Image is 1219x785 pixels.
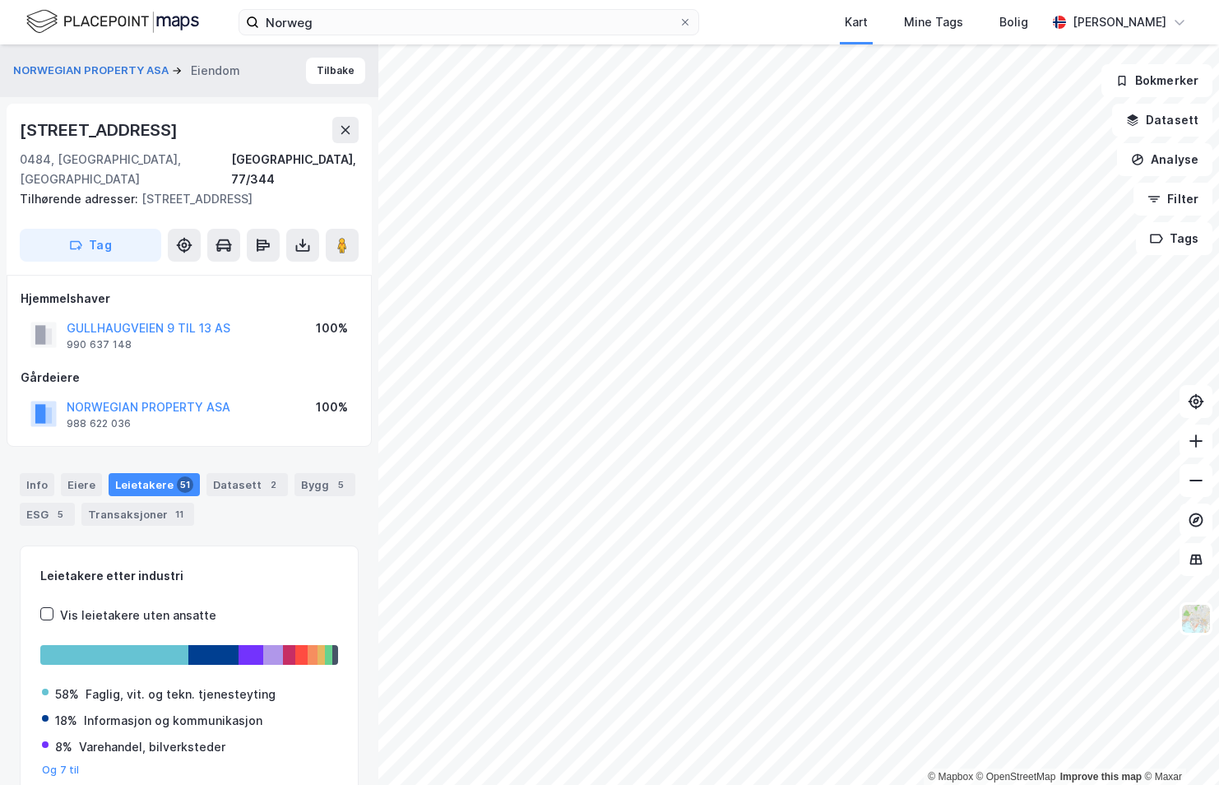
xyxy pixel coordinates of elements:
[1136,222,1212,255] button: Tags
[42,764,80,777] button: Og 7 til
[999,12,1028,32] div: Bolig
[109,473,200,496] div: Leietakere
[20,117,181,143] div: [STREET_ADDRESS]
[20,150,231,189] div: 0484, [GEOGRAPHIC_DATA], [GEOGRAPHIC_DATA]
[67,338,132,351] div: 990 637 148
[177,476,193,493] div: 51
[40,566,338,586] div: Leietakere etter industri
[928,771,973,783] a: Mapbox
[86,685,276,704] div: Faglig, vit. og tekn. tjenesteyting
[1137,706,1219,785] div: Kontrollprogram for chat
[1133,183,1212,216] button: Filter
[845,12,868,32] div: Kart
[191,61,240,81] div: Eiendom
[1112,104,1212,137] button: Datasett
[265,476,281,493] div: 2
[20,189,345,209] div: [STREET_ADDRESS]
[1180,603,1212,634] img: Z
[81,503,194,526] div: Transaksjoner
[20,503,75,526] div: ESG
[206,473,288,496] div: Datasett
[20,473,54,496] div: Info
[904,12,963,32] div: Mine Tags
[21,289,358,309] div: Hjemmelshaver
[26,7,199,36] img: logo.f888ab2527a4732fd821a326f86c7f29.svg
[1137,706,1219,785] iframe: Chat Widget
[1117,143,1212,176] button: Analyse
[55,711,77,731] div: 18%
[67,417,131,430] div: 988 622 036
[20,192,141,206] span: Tilhørende adresser:
[259,10,679,35] input: Søk på adresse, matrikkel, gårdeiere, leietakere eller personer
[55,685,79,704] div: 58%
[55,737,72,757] div: 8%
[171,506,188,523] div: 11
[332,476,349,493] div: 5
[52,506,68,523] div: 5
[84,711,262,731] div: Informasjon og kommunikasjon
[316,397,348,417] div: 100%
[1101,64,1212,97] button: Bokmerker
[231,150,359,189] div: [GEOGRAPHIC_DATA], 77/344
[976,771,1056,783] a: OpenStreetMap
[20,229,161,262] button: Tag
[306,58,365,84] button: Tilbake
[316,318,348,338] div: 100%
[1073,12,1166,32] div: [PERSON_NAME]
[61,473,102,496] div: Eiere
[60,606,216,625] div: Vis leietakere uten ansatte
[294,473,355,496] div: Bygg
[13,63,172,79] button: NORWEGIAN PROPERTY ASA
[21,368,358,388] div: Gårdeiere
[79,737,225,757] div: Varehandel, bilverksteder
[1060,771,1142,783] a: Improve this map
